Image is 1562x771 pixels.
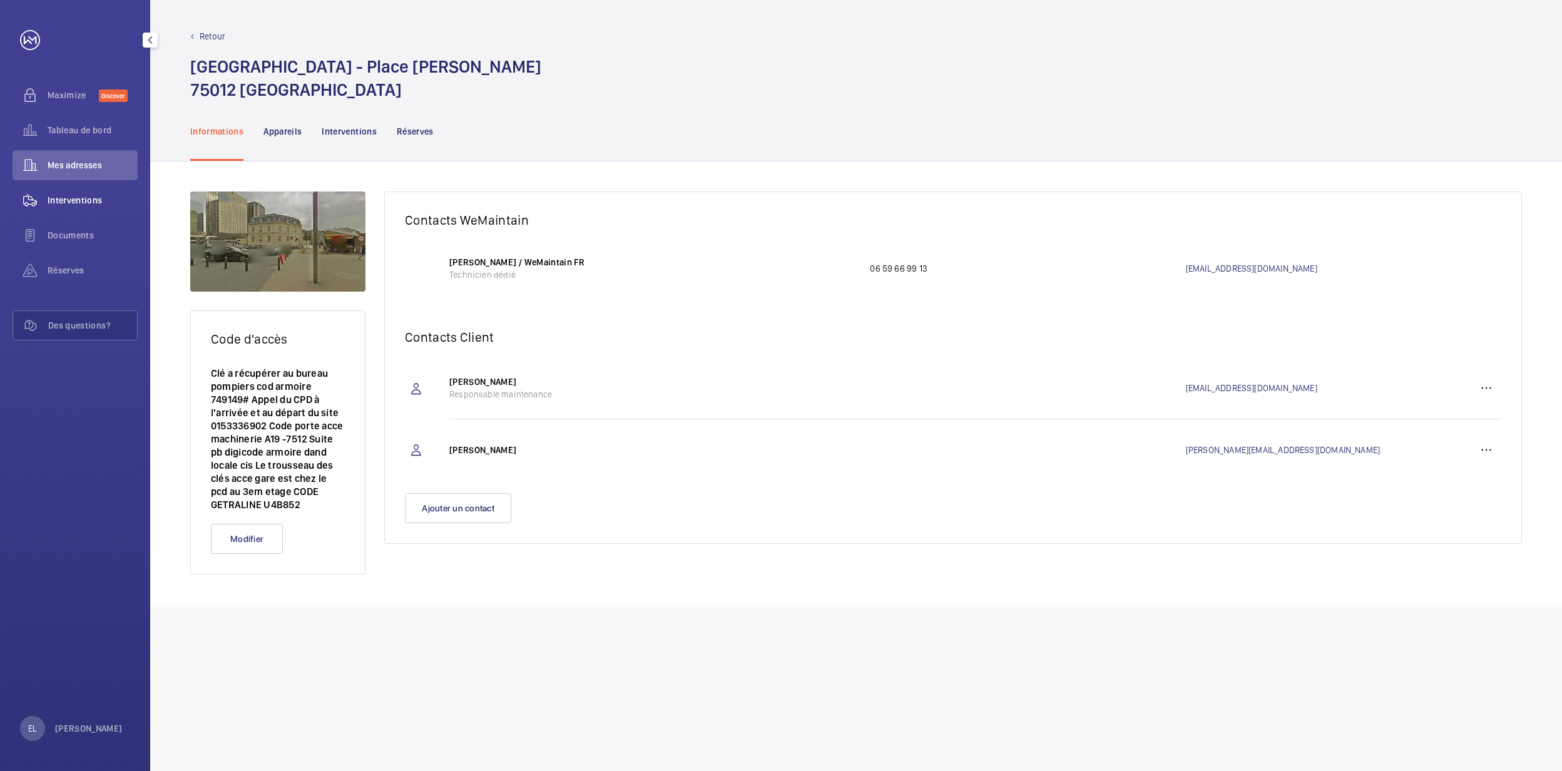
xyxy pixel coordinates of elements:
p: EL [28,722,37,735]
button: Modifier [211,524,283,554]
p: Responsable maintenance [449,388,857,401]
p: 06 59 66 99 13 [870,262,1185,275]
a: [EMAIL_ADDRESS][DOMAIN_NAME] [1186,382,1471,394]
p: Interventions [322,125,377,138]
p: Retour [200,30,225,43]
span: Discover [99,89,128,102]
span: Documents [48,229,138,242]
p: Clé a récupérer au bureau pompiers cod armoire 749149# Appel du CPD à l'arrivée et au départ du s... [211,367,345,511]
p: Appareils [263,125,302,138]
a: [PERSON_NAME][EMAIL_ADDRESS][DOMAIN_NAME] [1186,444,1471,456]
h2: Code d'accès [211,331,345,347]
p: Informations [190,125,243,138]
span: Maximize [48,89,99,101]
button: Ajouter un contact [405,493,511,523]
p: [PERSON_NAME] / WeMaintain FR [449,256,857,268]
p: [PERSON_NAME] [449,444,857,456]
span: Des questions? [48,319,137,332]
p: Technicien dédié [449,268,857,281]
h1: [GEOGRAPHIC_DATA] - Place [PERSON_NAME] 75012 [GEOGRAPHIC_DATA] [190,55,541,101]
h2: Contacts WeMaintain [405,212,1501,228]
p: [PERSON_NAME] [55,722,123,735]
span: Réserves [48,264,138,277]
h2: Contacts Client [405,329,1501,345]
span: Tableau de bord [48,124,138,136]
p: Réserves [397,125,434,138]
a: [EMAIL_ADDRESS][DOMAIN_NAME] [1186,262,1501,275]
span: Interventions [48,194,138,207]
span: Mes adresses [48,159,138,171]
p: [PERSON_NAME] [449,375,857,388]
